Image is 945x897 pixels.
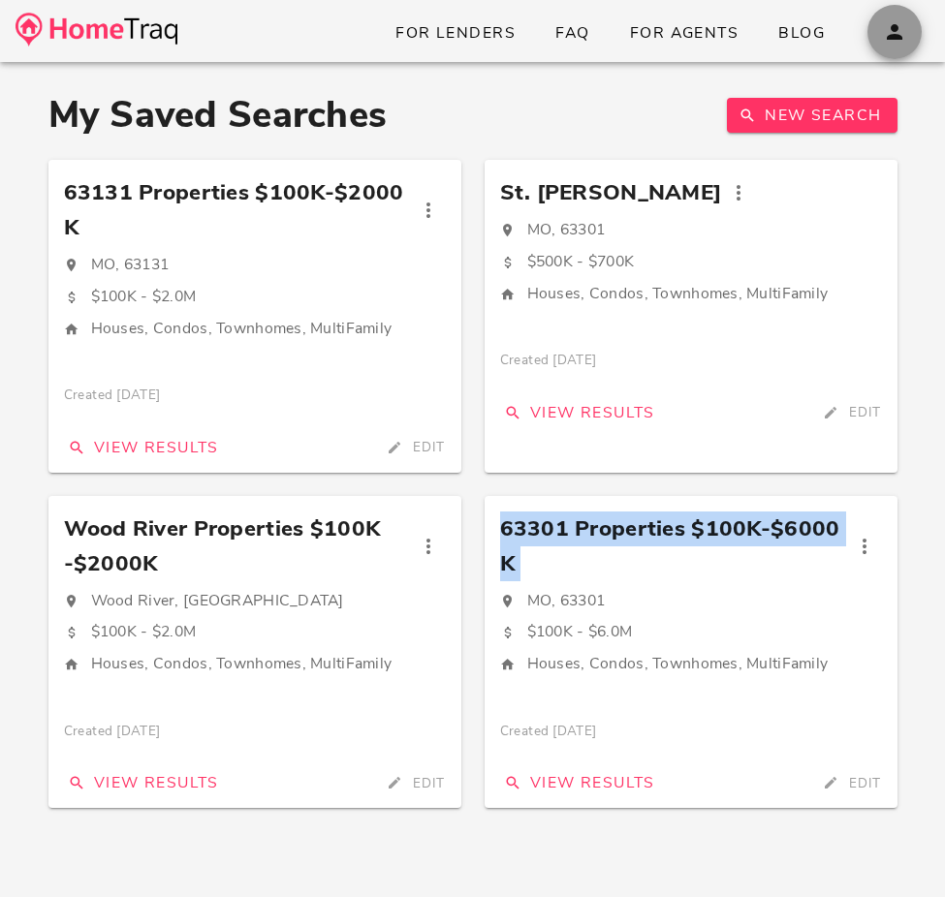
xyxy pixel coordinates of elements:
span: MO, 63131 [91,254,170,275]
span: Blog [777,22,825,44]
iframe: Chat Widget [848,804,945,897]
button: Edit [810,399,889,426]
span: For Agents [629,22,739,44]
span: $100K - $6.0M [527,621,633,642]
span: View Results [500,772,655,793]
span: Edit [818,774,881,792]
span: Wood River, [GEOGRAPHIC_DATA] [91,590,344,611]
button: Edit [374,769,453,796]
span: FAQ [554,22,590,44]
span: View Results [64,772,219,793]
span: MO, 63301 [527,590,606,611]
span: $100K - $2.0M [91,621,197,642]
span: Created [DATE] [500,350,597,372]
span: Edit [818,403,881,421]
span: Houses, Condos, Townhomes, MultiFamily [527,653,829,674]
button: Edit [810,769,889,796]
span: Created [DATE] [64,721,161,743]
a: FAQ [539,15,606,50]
span: For Lenders [394,22,516,44]
a: For Agents [614,15,754,50]
span: Edit [382,774,445,792]
span: View Results [64,437,219,458]
span: 63131 Properties $100K-$2000K [64,175,411,245]
h1: My Saved Searches [48,93,388,137]
button: View Results [56,765,227,800]
img: desktop-logo.34a1112.png [16,13,177,46]
span: Houses, Condos, Townhomes, MultiFamily [527,283,829,304]
span: Houses, Condos, Townhomes, MultiFamily [91,318,393,339]
span: $500K - $700K [527,251,635,272]
button: Edit [374,434,453,461]
span: Wood River Properties $100K-$2000K [64,511,411,581]
span: View Results [500,402,655,423]
span: 63301 Properties $100K-$6000K [500,511,847,581]
span: $100K - $2.0M [91,286,197,307]
a: For Lenders [379,15,531,50]
span: St. [PERSON_NAME] [500,175,722,210]
button: New Search [727,98,897,133]
span: Created [DATE] [500,721,597,743]
span: MO, 63301 [527,219,606,240]
span: Edit [382,438,445,456]
button: View Results [56,430,227,465]
button: View Results [492,395,663,430]
a: Blog [762,15,840,50]
span: New Search [742,105,881,126]
span: Houses, Condos, Townhomes, MultiFamily [91,653,393,674]
button: View Results [492,765,663,800]
span: Created [DATE] [64,385,161,407]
